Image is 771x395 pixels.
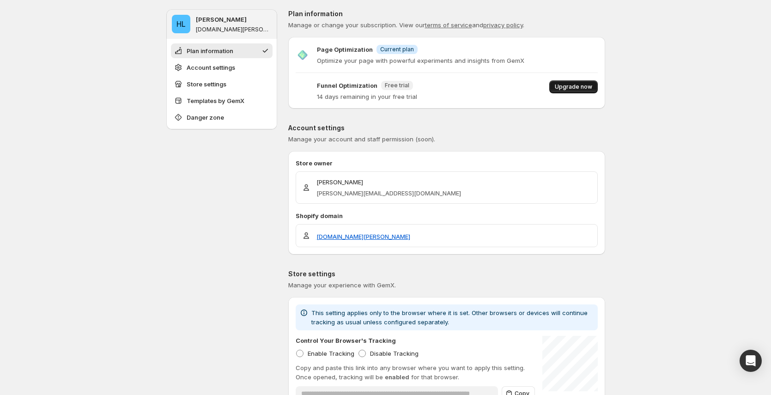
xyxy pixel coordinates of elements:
span: Danger zone [187,113,224,122]
button: Account settings [171,60,273,75]
p: Page Optimization [317,45,373,54]
p: [PERSON_NAME] [316,177,461,187]
span: Upgrade now [555,83,592,91]
a: terms of service [425,21,472,29]
p: 14 days remaining in your free trial [317,92,417,101]
span: Manage or change your subscription. View our and . [288,21,524,29]
span: Enable Tracking [308,350,354,357]
p: [PERSON_NAME] [196,15,247,24]
img: Page Optimization [296,48,310,62]
span: This setting applies only to the browser where it is set. Other browsers or devices will continue... [311,309,588,326]
a: privacy policy [483,21,523,29]
p: Store settings [288,269,605,279]
p: Copy and paste this link into any browser where you want to apply this setting. Once opened, trac... [296,363,535,382]
p: Account settings [288,123,605,133]
button: Store settings [171,77,273,91]
p: Plan information [288,9,605,18]
text: HL [176,19,186,29]
button: Danger zone [171,110,273,125]
button: Upgrade now [549,80,598,93]
span: Store settings [187,79,226,89]
p: [PERSON_NAME][EMAIL_ADDRESS][DOMAIN_NAME] [316,188,461,198]
span: Plan information [187,46,233,55]
span: enabled [385,373,409,381]
span: Current plan [380,46,414,53]
a: [DOMAIN_NAME][PERSON_NAME] [316,232,410,241]
p: [DOMAIN_NAME][PERSON_NAME] [196,26,272,33]
span: Free trial [385,82,409,89]
p: Shopify domain [296,211,598,220]
button: Templates by GemX [171,93,273,108]
span: Disable Tracking [370,350,419,357]
span: Manage your account and staff permission (soon). [288,135,435,143]
p: Funnel Optimization [317,81,377,90]
p: Control Your Browser's Tracking [296,336,396,345]
p: Store owner [296,158,598,168]
span: Manage your experience with GemX. [288,281,396,289]
span: Account settings [187,63,235,72]
div: Open Intercom Messenger [740,350,762,372]
span: Templates by GemX [187,96,244,105]
button: Plan information [171,43,273,58]
span: Hugh Le [172,15,190,33]
p: Optimize your page with powerful experiments and insights from GemX [317,56,524,65]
